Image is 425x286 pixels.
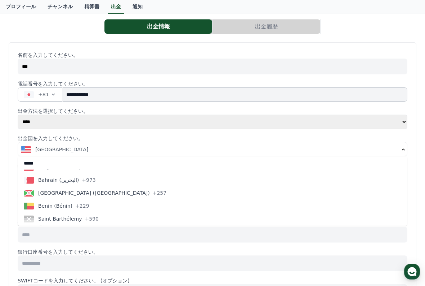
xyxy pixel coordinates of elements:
[38,189,150,197] span: [GEOGRAPHIC_DATA] ([GEOGRAPHIC_DATA])
[18,174,407,186] button: Bahrain (‫البحرين‬‎) +973
[66,277,79,283] span: Home
[38,91,49,98] span: +81
[18,191,407,198] p: 銀行支店を入力してください。
[2,266,142,284] a: Home
[18,51,407,59] p: 名前を入力してください。
[18,277,407,284] p: SWIFTコードを入力してください。 (オプション)
[35,146,88,153] span: [GEOGRAPHIC_DATA]
[153,189,166,197] span: +257
[343,277,362,283] span: Settings
[142,266,282,284] a: Messages
[18,107,407,115] p: 出金方法を選択してください。
[201,277,224,283] span: Messages
[75,202,89,209] span: +229
[18,199,407,212] button: Benin (Bénin) +229
[18,186,407,199] button: [GEOGRAPHIC_DATA] ([GEOGRAPHIC_DATA]) +257
[18,162,407,169] p: 銀行名を入力してください。
[104,19,212,34] button: 出金情報
[283,266,423,284] a: Settings
[82,176,95,184] span: +973
[212,19,320,34] button: 出金履歴
[18,248,407,255] p: 銀行口座番号を入力してください。
[18,220,407,227] p: 銀行住所を入力してください。
[85,215,99,222] span: +590
[38,202,72,209] span: Benin (Bénin)
[18,212,407,225] button: Saint Barthélemy +590
[18,80,407,87] p: 電話番号を入力してください。
[38,176,79,184] span: Bahrain (‫البحرين‬‎)
[18,135,407,142] p: 出金国を入力してください。
[38,215,82,222] span: Saint Barthélemy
